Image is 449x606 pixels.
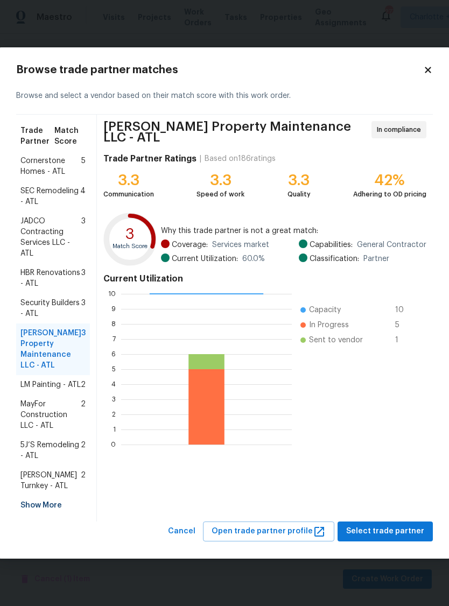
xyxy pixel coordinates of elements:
span: Trade Partner [20,125,54,147]
span: 3 [81,328,86,371]
div: 3.3 [103,175,154,186]
span: MayFor Construction LLC - ATL [20,399,81,431]
span: Open trade partner profile [212,525,326,538]
span: 1 [395,335,412,346]
div: | [197,153,205,164]
span: 2 [81,399,86,431]
text: 9 [111,306,116,312]
span: Coverage: [172,239,208,250]
span: 5 [81,156,86,177]
span: [PERSON_NAME] Property Maintenance LLC - ATL [20,328,81,371]
button: Open trade partner profile [203,522,334,541]
span: General Contractor [357,239,426,250]
text: Match Score [113,243,148,249]
text: 0 [111,441,116,448]
div: Show More [16,496,90,515]
span: JADCO Contracting Services LLC - ATL [20,216,81,259]
span: Capacity [309,305,341,315]
span: 5J’S Remodeling - ATL [20,440,81,461]
div: 42% [353,175,426,186]
span: 2 [81,379,86,390]
div: Based on 186 ratings [205,153,276,164]
span: 3 [81,216,86,259]
text: 1 [113,426,116,433]
span: LM Painting - ATL [20,379,81,390]
text: 8 [111,321,116,327]
span: Capabilities: [310,239,353,250]
text: 5 [112,366,116,372]
span: 2 [81,470,86,491]
span: [PERSON_NAME] Turnkey - ATL [20,470,81,491]
text: 10 [108,291,116,297]
text: 3 [112,396,116,403]
button: Cancel [164,522,200,541]
h2: Browse trade partner matches [16,65,423,75]
span: Why this trade partner is not a great match: [161,226,426,236]
span: HBR Renovations - ATL [20,267,81,289]
span: 3 [81,267,86,289]
span: SEC Remodeling - ATL [20,186,80,207]
div: Browse and select a vendor based on their match score with this work order. [16,77,433,115]
span: Cornerstone Homes - ATL [20,156,81,177]
span: 10 [395,305,412,315]
span: Security Builders - ATL [20,298,81,319]
span: 4 [80,186,86,207]
span: Current Utilization: [172,253,238,264]
div: 3.3 [287,175,311,186]
span: 2 [81,440,86,461]
div: Adhering to OD pricing [353,189,426,200]
span: 60.0 % [242,253,265,264]
span: [PERSON_NAME] Property Maintenance LLC - ATL [103,121,368,143]
h4: Trade Partner Ratings [103,153,197,164]
text: 7 [113,336,116,342]
span: In Progress [309,320,349,330]
div: Speed of work [197,189,244,200]
div: Communication [103,189,154,200]
span: In compliance [377,124,425,135]
text: 6 [111,351,116,357]
span: 3 [81,298,86,319]
text: 2 [112,411,116,418]
span: Match Score [54,125,86,147]
button: Select trade partner [338,522,433,541]
span: Services market [212,239,269,250]
span: Sent to vendor [309,335,363,346]
div: Quality [287,189,311,200]
span: Classification: [310,253,359,264]
span: Cancel [168,525,195,538]
div: 3.3 [197,175,244,186]
span: Partner [363,253,389,264]
text: 4 [111,381,116,387]
span: 5 [395,320,412,330]
text: 3 [125,228,135,242]
h4: Current Utilization [103,273,426,284]
span: Select trade partner [346,525,424,538]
